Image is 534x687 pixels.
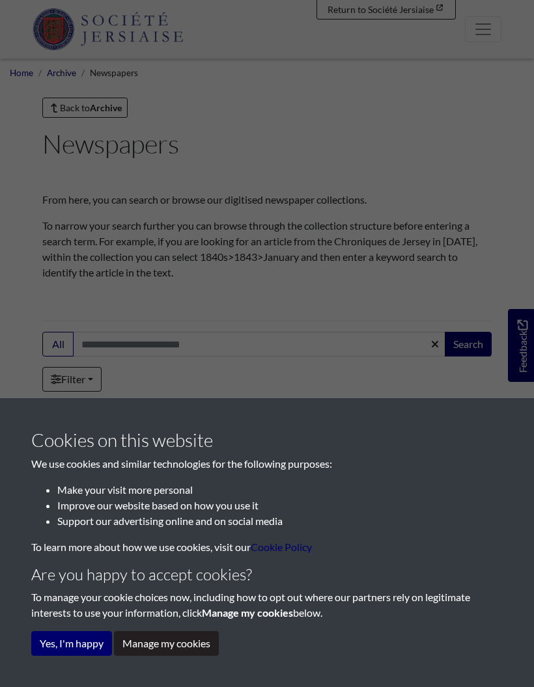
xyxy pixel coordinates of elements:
[57,498,503,513] li: Improve our website based on how you use it
[31,631,112,656] button: Yes, I'm happy
[31,539,503,555] p: To learn more about how we use cookies, visit our
[57,513,503,529] li: Support our advertising online and on social media
[202,606,293,619] strong: Manage my cookies
[114,631,219,656] button: Manage my cookies
[31,456,503,472] p: We use cookies and similar technologies for the following purposes:
[31,589,503,621] p: To manage your cookie choices now, including how to opt out where our partners rely on legitimate...
[57,482,503,498] li: Make your visit more personal
[31,429,503,451] h3: Cookies on this website
[251,541,312,553] a: learn more about cookies
[31,565,503,584] h4: Are you happy to accept cookies?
